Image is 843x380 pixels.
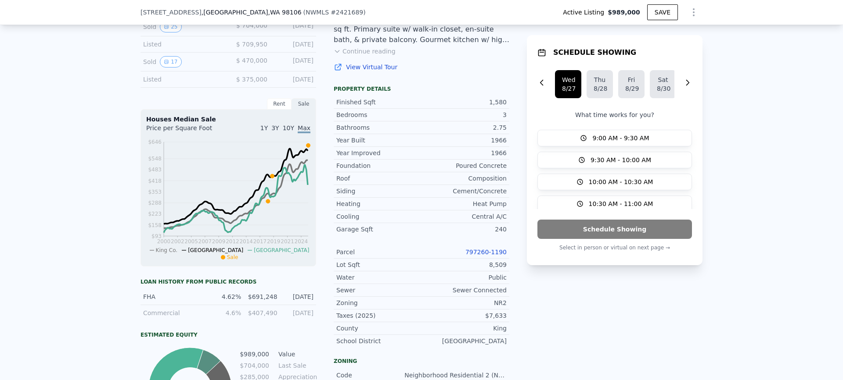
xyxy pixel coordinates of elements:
[336,136,421,145] div: Year Built
[306,9,329,16] span: NWMLS
[608,8,640,17] span: $989,000
[336,161,421,170] div: Foundation
[537,174,692,190] button: 10:00 AM - 10:30 AM
[157,238,171,245] tspan: 2000
[650,70,676,98] button: Sat8/30
[148,156,162,162] tspan: $548
[421,149,507,157] div: 1966
[657,84,669,93] div: 8/30
[334,63,509,71] a: View Virtual Tour
[465,249,507,256] a: 797260-1190
[657,75,669,84] div: Sat
[336,337,421,345] div: School District
[143,309,205,317] div: Commercial
[336,298,421,307] div: Zoning
[283,124,294,131] span: 10Y
[143,292,205,301] div: FHA
[421,337,507,345] div: [GEOGRAPHIC_DATA]
[421,212,507,221] div: Central A/C
[148,189,162,195] tspan: $353
[618,70,645,98] button: Fri8/29
[239,361,270,370] td: $704,000
[421,324,507,333] div: King
[336,174,421,183] div: Roof
[553,47,636,58] h1: SCHEDULE SHOWING
[625,75,638,84] div: Fri
[404,371,507,380] div: Neighborhood Residential 2 (NR2)
[334,85,509,92] div: Property details
[592,134,649,142] span: 9:00 AM - 9:30 AM
[198,238,212,245] tspan: 2007
[143,21,221,32] div: Sold
[336,311,421,320] div: Taxes (2025)
[140,8,202,17] span: [STREET_ADDRESS]
[253,238,267,245] tspan: 2017
[336,324,421,333] div: County
[226,238,239,245] tspan: 2012
[151,233,162,239] tspan: $93
[283,309,313,317] div: [DATE]
[336,123,421,132] div: Bathrooms
[336,225,421,234] div: Garage Sqft
[292,98,316,110] div: Sale
[283,292,313,301] div: [DATE]
[143,56,221,67] div: Sold
[246,292,277,301] div: $691,248
[160,56,181,67] button: View historical data
[537,152,692,168] button: 9:30 AM - 10:00 AM
[331,9,363,16] span: # 2421689
[254,247,309,253] span: [GEOGRAPHIC_DATA]
[212,238,226,245] tspan: 2009
[421,311,507,320] div: $7,633
[589,199,653,208] span: 10:30 AM - 11:00 AM
[647,4,678,20] button: SAVE
[591,156,651,164] span: 9:30 AM - 10:00 AM
[156,247,178,253] span: King Co.
[537,220,692,239] button: Schedule Showing
[421,161,507,170] div: Poured Concrete
[421,187,507,195] div: Cement/Concrete
[563,8,608,17] span: Active Listing
[336,98,421,107] div: Finished Sqft
[239,238,253,245] tspan: 2014
[274,40,313,49] div: [DATE]
[146,124,228,138] div: Price per Square Foot
[421,260,507,269] div: 8,509
[562,84,574,93] div: 8/27
[148,211,162,217] tspan: $223
[421,110,507,119] div: 3
[594,75,606,84] div: Thu
[148,178,162,184] tspan: $418
[421,98,507,107] div: 1,580
[562,75,574,84] div: Wed
[421,286,507,295] div: Sewer Connected
[239,349,270,359] td: $989,000
[537,130,692,146] button: 9:00 AM - 9:30 AM
[625,84,638,93] div: 8/29
[271,124,279,131] span: 3Y
[260,124,268,131] span: 1Y
[274,75,313,84] div: [DATE]
[336,260,421,269] div: Lot Sqft
[146,115,310,124] div: Houses Median Sale
[421,174,507,183] div: Composition
[236,76,267,83] span: $ 375,000
[334,47,396,56] button: Continue reading
[334,358,509,365] div: Zoning
[421,273,507,282] div: Public
[336,371,404,380] div: Code
[537,110,692,119] p: What time works for you?
[336,110,421,119] div: Bedrooms
[336,149,421,157] div: Year Improved
[140,278,316,285] div: Loan history from public records
[274,56,313,67] div: [DATE]
[421,136,507,145] div: 1966
[267,98,292,110] div: Rent
[267,238,281,245] tspan: 2019
[184,238,198,245] tspan: 2005
[336,187,421,195] div: Siding
[421,123,507,132] div: 2.75
[171,238,184,245] tspan: 2002
[210,309,241,317] div: 4.6%
[277,361,316,370] td: Last Sale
